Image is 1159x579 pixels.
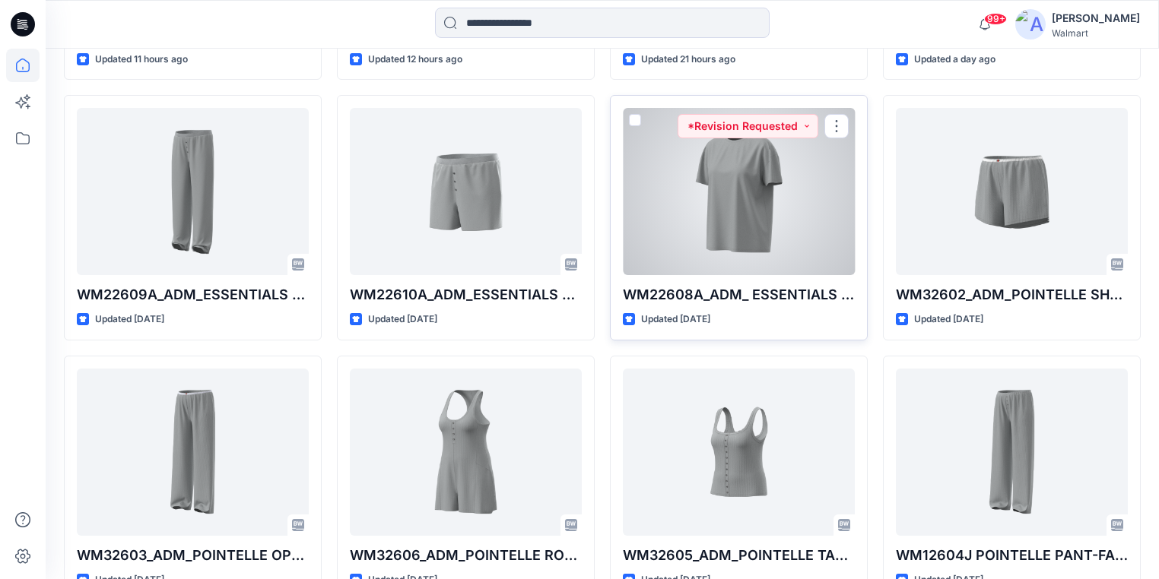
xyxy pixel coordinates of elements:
[350,284,582,305] p: WM22610A_ADM_ESSENTIALS SHORT
[641,312,710,327] p: Updated [DATE]
[896,284,1128,305] p: WM32602_ADM_POINTELLE SHORT
[896,108,1128,275] a: WM32602_ADM_POINTELLE SHORT
[641,52,735,68] p: Updated 21 hours ago
[77,108,309,275] a: WM22609A_ADM_ESSENTIALS LONG PANT
[368,52,462,68] p: Updated 12 hours ago
[914,52,995,68] p: Updated a day ago
[350,108,582,275] a: WM22610A_ADM_ESSENTIALS SHORT
[623,545,855,566] p: WM32605_ADM_POINTELLE TANK
[350,369,582,536] a: WM32606_ADM_POINTELLE ROMPER
[350,545,582,566] p: WM32606_ADM_POINTELLE ROMPER
[623,284,855,305] p: WM22608A_ADM_ ESSENTIALS TEE
[914,312,983,327] p: Updated [DATE]
[1052,27,1140,39] div: Walmart
[368,312,437,327] p: Updated [DATE]
[623,369,855,536] a: WM32605_ADM_POINTELLE TANK
[984,13,1007,25] span: 99+
[1015,9,1046,40] img: avatar
[623,108,855,275] a: WM22608A_ADM_ ESSENTIALS TEE
[77,545,309,566] p: WM32603_ADM_POINTELLE OPEN PANT
[896,545,1128,566] p: WM12604J POINTELLE PANT-FAUX FLY & BUTTONS + PICOT
[896,369,1128,536] a: WM12604J POINTELLE PANT-FAUX FLY & BUTTONS + PICOT
[1052,9,1140,27] div: [PERSON_NAME]
[95,52,188,68] p: Updated 11 hours ago
[95,312,164,327] p: Updated [DATE]
[77,369,309,536] a: WM32603_ADM_POINTELLE OPEN PANT
[77,284,309,305] p: WM22609A_ADM_ESSENTIALS LONG PANT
